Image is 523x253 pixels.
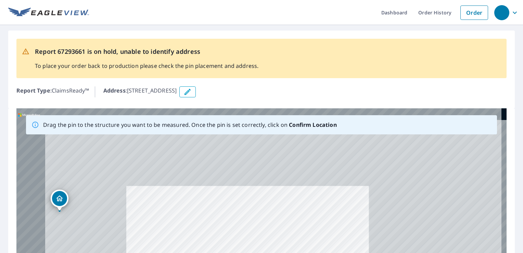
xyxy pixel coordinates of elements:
[8,8,89,18] img: EV Logo
[460,5,488,20] a: Order
[43,121,337,129] p: Drag the pin to the structure you want to be measured. Once the pin is set correctly, click on
[16,87,50,94] b: Report Type
[35,47,258,56] p: Report 67293661 is on hold, unable to identify address
[289,121,336,129] b: Confirm Location
[16,86,89,97] p: : ClaimsReady™
[51,190,68,211] div: Dropped pin, building 1, Residential property, 3613 State Road 2130 Anton, TX 79313
[103,86,177,97] p: : [STREET_ADDRESS]
[103,87,126,94] b: Address
[35,62,258,70] p: To place your order back to production please check the pin placement and address.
